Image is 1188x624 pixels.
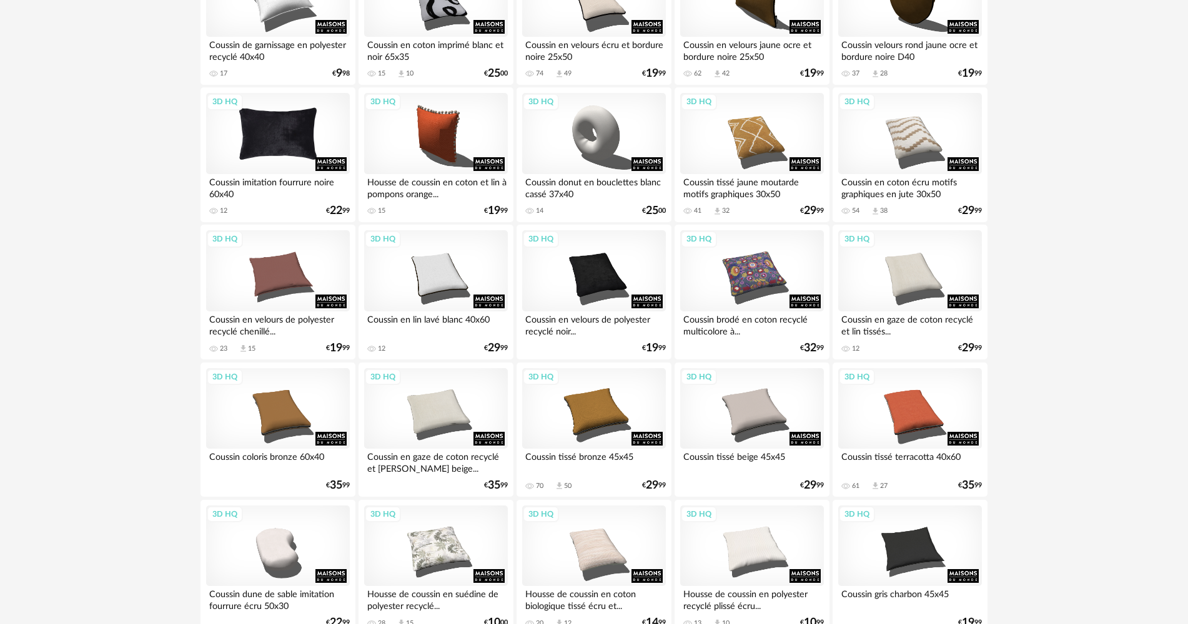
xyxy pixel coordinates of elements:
[488,69,500,78] span: 25
[962,481,974,490] span: 35
[681,231,717,247] div: 3D HQ
[564,69,572,78] div: 49
[522,311,666,336] div: Coussin en velours de polyester recyclé noir...
[880,482,888,490] div: 27
[680,449,824,474] div: Coussin tissé beige 45x45
[839,94,875,110] div: 3D HQ
[852,207,859,215] div: 54
[326,344,350,353] div: € 99
[522,37,666,62] div: Coussin en velours écru et bordure noire 25x50
[484,344,508,353] div: € 99
[694,207,701,215] div: 41
[332,69,350,78] div: € 98
[330,207,342,215] span: 22
[646,69,658,78] span: 19
[200,363,355,497] a: 3D HQ Coussin coloris bronze 60x40 €3599
[642,344,666,353] div: € 99
[326,481,350,490] div: € 99
[484,69,508,78] div: € 00
[681,94,717,110] div: 3D HQ
[207,369,243,385] div: 3D HQ
[646,481,658,490] span: 29
[365,94,401,110] div: 3D HQ
[206,449,350,474] div: Coussin coloris bronze 60x40
[239,344,248,353] span: Download icon
[488,207,500,215] span: 19
[484,481,508,490] div: € 99
[364,37,508,62] div: Coussin en coton imprimé blanc et noir 65x35
[713,207,722,216] span: Download icon
[800,481,824,490] div: € 99
[207,94,243,110] div: 3D HQ
[397,69,406,79] span: Download icon
[800,69,824,78] div: € 99
[839,506,875,522] div: 3D HQ
[523,94,559,110] div: 3D HQ
[378,344,385,353] div: 12
[378,69,385,78] div: 15
[800,344,824,353] div: € 99
[536,482,543,490] div: 70
[680,586,824,611] div: Housse de coussin en polyester recyclé plissé écru...
[330,344,342,353] span: 19
[838,174,982,199] div: Coussin en coton écru motifs graphiques en jute 30x50
[523,369,559,385] div: 3D HQ
[220,344,227,353] div: 23
[722,69,730,78] div: 42
[804,481,816,490] span: 29
[207,506,243,522] div: 3D HQ
[517,225,671,359] a: 3D HQ Coussin en velours de polyester recyclé noir... €1999
[365,506,401,522] div: 3D HQ
[675,87,829,222] a: 3D HQ Coussin tissé jaune moutarde motifs graphiques 30x50 41 Download icon 32 €2999
[713,69,722,79] span: Download icon
[555,481,564,490] span: Download icon
[642,207,666,215] div: € 00
[871,481,880,490] span: Download icon
[365,231,401,247] div: 3D HQ
[871,69,880,79] span: Download icon
[642,69,666,78] div: € 99
[200,87,355,222] a: 3D HQ Coussin imitation fourrure noire 60x40 12 €2299
[248,344,255,353] div: 15
[207,231,243,247] div: 3D HQ
[642,481,666,490] div: € 99
[958,481,982,490] div: € 99
[838,311,982,336] div: Coussin en gaze de coton recyclé et lin tissés...
[694,69,701,78] div: 62
[962,69,974,78] span: 19
[852,69,859,78] div: 37
[365,369,401,385] div: 3D HQ
[206,586,350,611] div: Coussin dune de sable imitation fourrure écru 50x30
[536,207,543,215] div: 14
[800,207,824,215] div: € 99
[517,363,671,497] a: 3D HQ Coussin tissé bronze 45x45 70 Download icon 50 €2999
[681,369,717,385] div: 3D HQ
[336,69,342,78] span: 9
[680,37,824,62] div: Coussin en velours jaune ocre et bordure noire 25x50
[522,586,666,611] div: Housse de coussin en coton biologique tissé écru et...
[523,231,559,247] div: 3D HQ
[804,344,816,353] span: 32
[675,363,829,497] a: 3D HQ Coussin tissé beige 45x45 €2999
[378,207,385,215] div: 15
[364,174,508,199] div: Housse de coussin en coton et lin à pompons orange...
[958,207,982,215] div: € 99
[680,174,824,199] div: Coussin tissé jaune moutarde motifs graphiques 30x50
[675,225,829,359] a: 3D HQ Coussin brodé en coton recyclé multicolore à... €3299
[880,207,888,215] div: 38
[804,69,816,78] span: 19
[364,311,508,336] div: Coussin en lin lavé blanc 40x60
[364,586,508,611] div: Housse de coussin en suédine de polyester recyclé...
[962,344,974,353] span: 29
[522,449,666,474] div: Coussin tissé bronze 45x45
[681,506,717,522] div: 3D HQ
[871,207,880,216] span: Download icon
[833,225,988,359] a: 3D HQ Coussin en gaze de coton recyclé et lin tissés... 12 €2999
[833,363,988,497] a: 3D HQ Coussin tissé terracotta 40x60 61 Download icon 27 €3599
[804,207,816,215] span: 29
[206,174,350,199] div: Coussin imitation fourrure noire 60x40
[646,207,658,215] span: 25
[958,344,982,353] div: € 99
[839,369,875,385] div: 3D HQ
[406,69,413,78] div: 10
